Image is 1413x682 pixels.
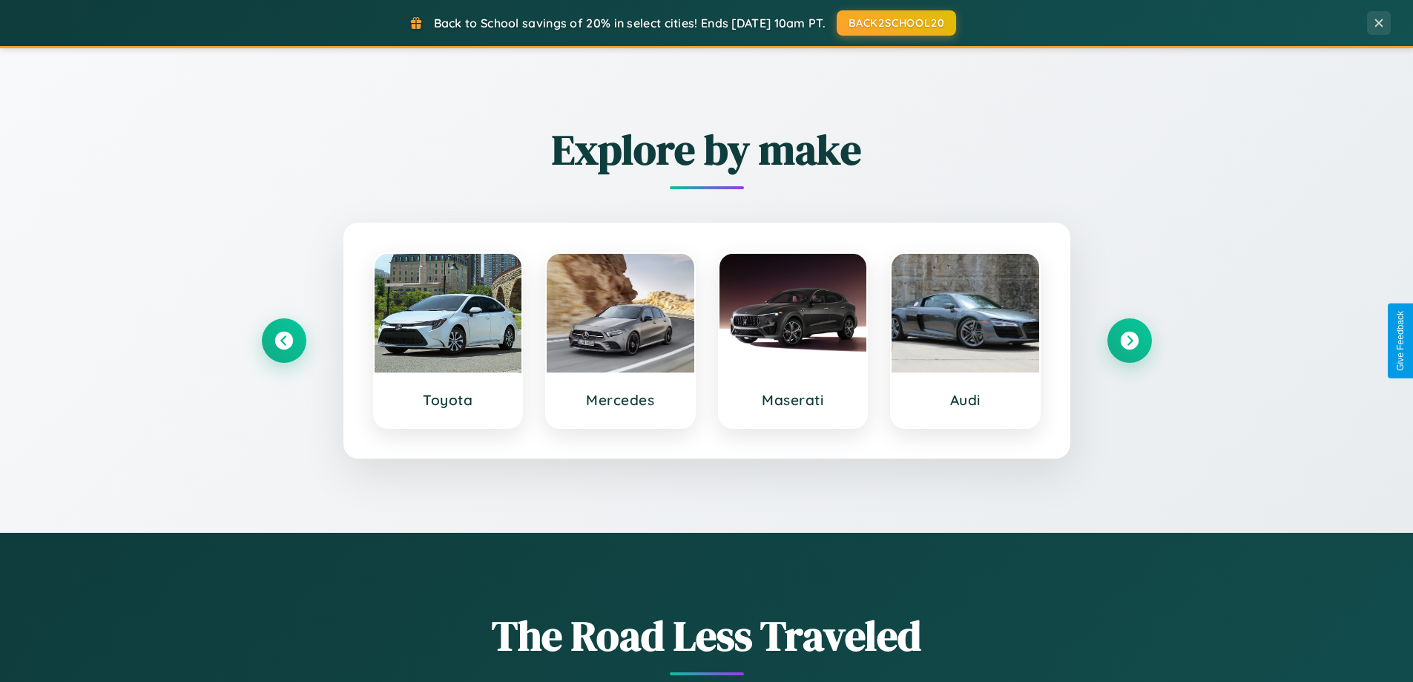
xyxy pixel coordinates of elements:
h3: Mercedes [561,391,679,409]
button: BACK2SCHOOL20 [837,10,956,36]
h2: Explore by make [262,121,1152,178]
h3: Maserati [734,391,852,409]
h3: Audi [906,391,1024,409]
h3: Toyota [389,391,507,409]
h1: The Road Less Traveled [262,607,1152,664]
span: Back to School savings of 20% in select cities! Ends [DATE] 10am PT. [434,16,826,30]
div: Give Feedback [1395,311,1406,371]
